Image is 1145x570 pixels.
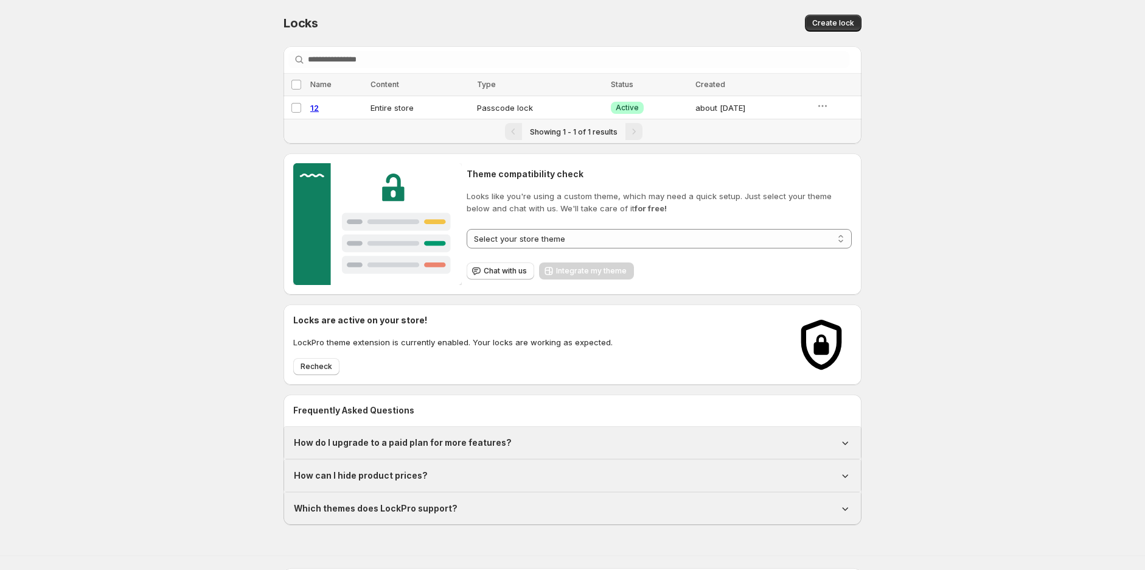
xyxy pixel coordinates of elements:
[484,266,527,276] span: Chat with us
[616,103,639,113] span: Active
[791,314,852,375] img: Locks activated
[293,404,852,417] h2: Frequently Asked Questions
[473,96,607,119] td: Passcode lock
[301,362,332,371] span: Recheck
[692,96,812,119] td: about [DATE]
[284,16,318,30] span: Locks
[467,168,852,180] h2: Theme compatibility check
[293,358,339,375] button: Recheck
[477,80,496,89] span: Type
[635,203,667,213] strong: for free!
[310,80,332,89] span: Name
[805,15,861,32] button: Create lock
[293,314,613,326] h2: Locks are active on your store!
[294,437,512,449] h1: How do I upgrade to a paid plan for more features?
[695,80,725,89] span: Created
[530,127,618,136] span: Showing 1 - 1 of 1 results
[367,96,473,119] td: Entire store
[611,80,633,89] span: Status
[294,470,428,482] h1: How can I hide product prices?
[284,119,861,144] nav: Pagination
[467,262,534,280] button: Chat with us
[467,190,852,214] p: Looks like you're using a custom theme, which may need a quick setup. Just select your theme belo...
[293,336,613,348] p: LockPro theme extension is currently enabled. Your locks are working as expected.
[294,502,458,515] h1: Which themes does LockPro support?
[310,103,319,113] a: 12
[812,18,854,28] span: Create lock
[293,163,462,285] img: Customer support
[371,80,399,89] span: Content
